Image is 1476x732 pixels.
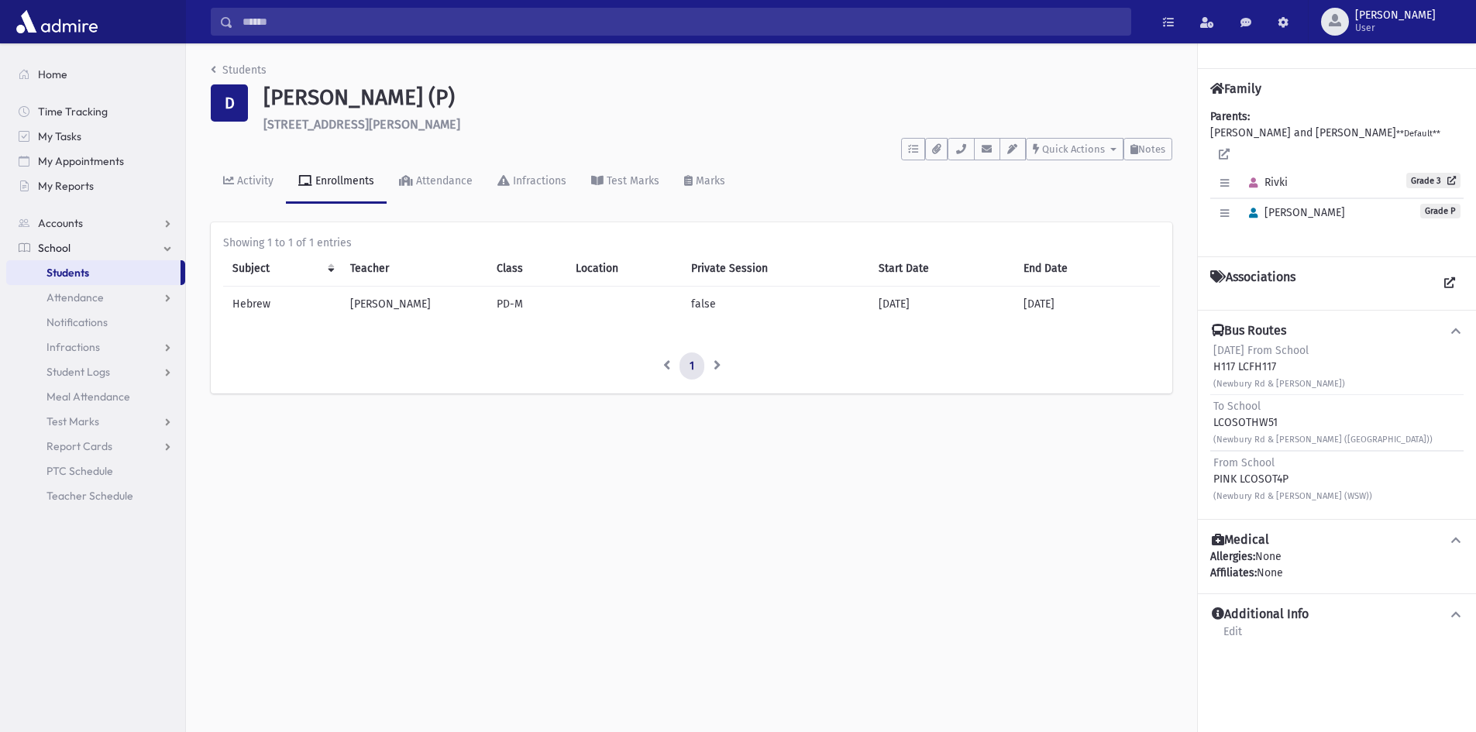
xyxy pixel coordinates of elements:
[1210,323,1464,339] button: Bus Routes
[682,251,869,287] th: Private Session
[38,241,71,255] span: School
[38,67,67,81] span: Home
[579,160,672,204] a: Test Marks
[1420,204,1461,218] span: Grade P
[1014,286,1160,321] td: [DATE]
[1355,9,1436,22] span: [PERSON_NAME]
[487,286,566,321] td: PD-M
[869,251,1014,287] th: Start Date
[6,174,185,198] a: My Reports
[1242,176,1288,189] span: Rivki
[1436,270,1464,297] a: View all Associations
[1042,143,1105,155] span: Quick Actions
[413,174,473,187] div: Attendance
[46,365,110,379] span: Student Logs
[6,483,185,508] a: Teacher Schedule
[1210,548,1464,581] div: None
[6,124,185,149] a: My Tasks
[38,105,108,119] span: Time Tracking
[1210,565,1464,581] div: None
[1210,270,1295,297] h4: Associations
[46,290,104,304] span: Attendance
[1213,379,1345,389] small: (Newbury Rd & [PERSON_NAME])
[1210,108,1464,244] div: [PERSON_NAME] and [PERSON_NAME]
[1406,173,1461,188] a: Grade 3
[263,84,1172,111] h1: [PERSON_NAME] (P)
[286,160,387,204] a: Enrollments
[211,160,286,204] a: Activity
[682,286,869,321] td: false
[46,266,89,280] span: Students
[1213,491,1372,501] small: (Newbury Rd & [PERSON_NAME] (WSW))
[1210,607,1464,623] button: Additional Info
[46,439,112,453] span: Report Cards
[312,174,374,187] div: Enrollments
[510,174,566,187] div: Infractions
[1123,138,1172,160] button: Notes
[693,174,725,187] div: Marks
[672,160,738,204] a: Marks
[566,251,681,287] th: Location
[6,62,185,87] a: Home
[6,359,185,384] a: Student Logs
[1223,623,1243,651] a: Edit
[1213,400,1261,413] span: To School
[12,6,101,37] img: AdmirePro
[1210,110,1250,123] b: Parents:
[604,174,659,187] div: Test Marks
[1212,607,1309,623] h4: Additional Info
[234,174,274,187] div: Activity
[6,409,185,434] a: Test Marks
[1014,251,1160,287] th: End Date
[38,129,81,143] span: My Tasks
[46,315,108,329] span: Notifications
[1210,532,1464,548] button: Medical
[6,211,185,235] a: Accounts
[38,216,83,230] span: Accounts
[1138,143,1165,155] span: Notes
[341,286,487,321] td: [PERSON_NAME]
[6,335,185,359] a: Infractions
[1212,532,1269,548] h4: Medical
[6,310,185,335] a: Notifications
[211,62,267,84] nav: breadcrumb
[46,464,113,478] span: PTC Schedule
[46,340,100,354] span: Infractions
[211,84,248,122] div: D
[211,64,267,77] a: Students
[1210,550,1255,563] b: Allergies:
[387,160,485,204] a: Attendance
[6,99,185,124] a: Time Tracking
[485,160,579,204] a: Infractions
[6,235,185,260] a: School
[1213,455,1372,503] div: PINK LCOSOT4P
[223,251,341,287] th: Subject
[263,117,1172,132] h6: [STREET_ADDRESS][PERSON_NAME]
[487,251,566,287] th: Class
[1213,435,1433,445] small: (Newbury Rd & [PERSON_NAME] ([GEOGRAPHIC_DATA]))
[1355,22,1436,34] span: User
[38,154,124,168] span: My Appointments
[1213,398,1433,447] div: LCOSOTHW51
[223,235,1160,251] div: Showing 1 to 1 of 1 entries
[6,434,185,459] a: Report Cards
[46,414,99,428] span: Test Marks
[46,489,133,503] span: Teacher Schedule
[6,149,185,174] a: My Appointments
[680,352,704,380] a: 1
[1210,566,1257,579] b: Affiliates:
[6,285,185,310] a: Attendance
[38,179,94,193] span: My Reports
[1210,81,1261,96] h4: Family
[1213,456,1275,469] span: From School
[869,286,1014,321] td: [DATE]
[1242,206,1345,219] span: [PERSON_NAME]
[6,459,185,483] a: PTC Schedule
[341,251,487,287] th: Teacher
[6,260,181,285] a: Students
[223,286,341,321] td: Hebrew
[1026,138,1123,160] button: Quick Actions
[1212,323,1286,339] h4: Bus Routes
[46,390,130,404] span: Meal Attendance
[233,8,1130,36] input: Search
